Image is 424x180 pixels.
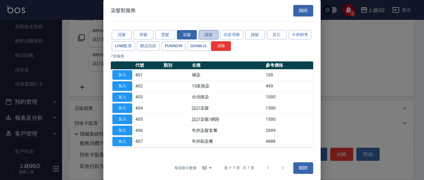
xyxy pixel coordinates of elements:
[134,61,162,70] th: 代號
[134,70,162,81] td: 401
[220,30,243,40] button: 頭皮理療
[199,30,219,40] button: 護髮
[134,92,162,103] td: 403
[112,70,132,80] button: 加入
[293,162,313,174] button: 關閉
[112,92,132,102] button: 加入
[112,81,132,91] button: 加入
[264,61,313,70] th: 參考價格
[111,7,136,14] span: 染髮類服務
[190,70,264,81] td: 補染
[134,114,162,125] td: 405
[224,165,254,171] p: 第 1–7 筆 共 7 筆
[264,80,313,92] td: 499
[293,5,313,16] button: 關閉
[190,92,264,103] td: 全頭挑染
[289,30,312,40] button: 卡券銷售
[112,115,132,124] button: 加入
[190,61,264,70] th: 名稱
[134,125,162,136] td: 406
[190,80,264,92] td: 10束挑染
[267,30,287,40] button: 其它
[133,30,153,40] button: 剪髮
[134,103,162,114] td: 404
[264,114,313,125] td: 1500
[112,41,135,51] button: LINE酷券
[190,136,264,147] td: 年終刷染餐
[264,70,313,81] td: 100
[137,41,160,51] button: 贈品扣款
[112,103,132,113] button: 加入
[264,92,313,103] td: 1000
[211,41,231,51] button: 清除
[111,53,313,59] p: 7 筆服務
[155,30,175,40] button: 燙髮
[264,103,313,114] td: 1500
[174,165,197,171] p: 每頁顯示數量
[134,136,162,147] td: 407
[187,41,210,51] button: GOMAJL
[112,137,132,146] button: 加入
[264,125,313,136] td: 2699
[177,30,197,40] button: 染髮
[190,103,264,114] td: 設計染髮
[199,160,214,176] div: 50
[112,126,132,135] button: 加入
[245,30,265,40] button: 接髮
[264,136,313,147] td: 4888
[190,125,264,136] td: 年終染髮套餐
[190,114,264,125] td: 設計染髮/網路
[162,41,185,51] button: FUNNOW
[134,80,162,92] td: 402
[112,30,132,40] button: 洗髮
[162,61,190,70] th: 類別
